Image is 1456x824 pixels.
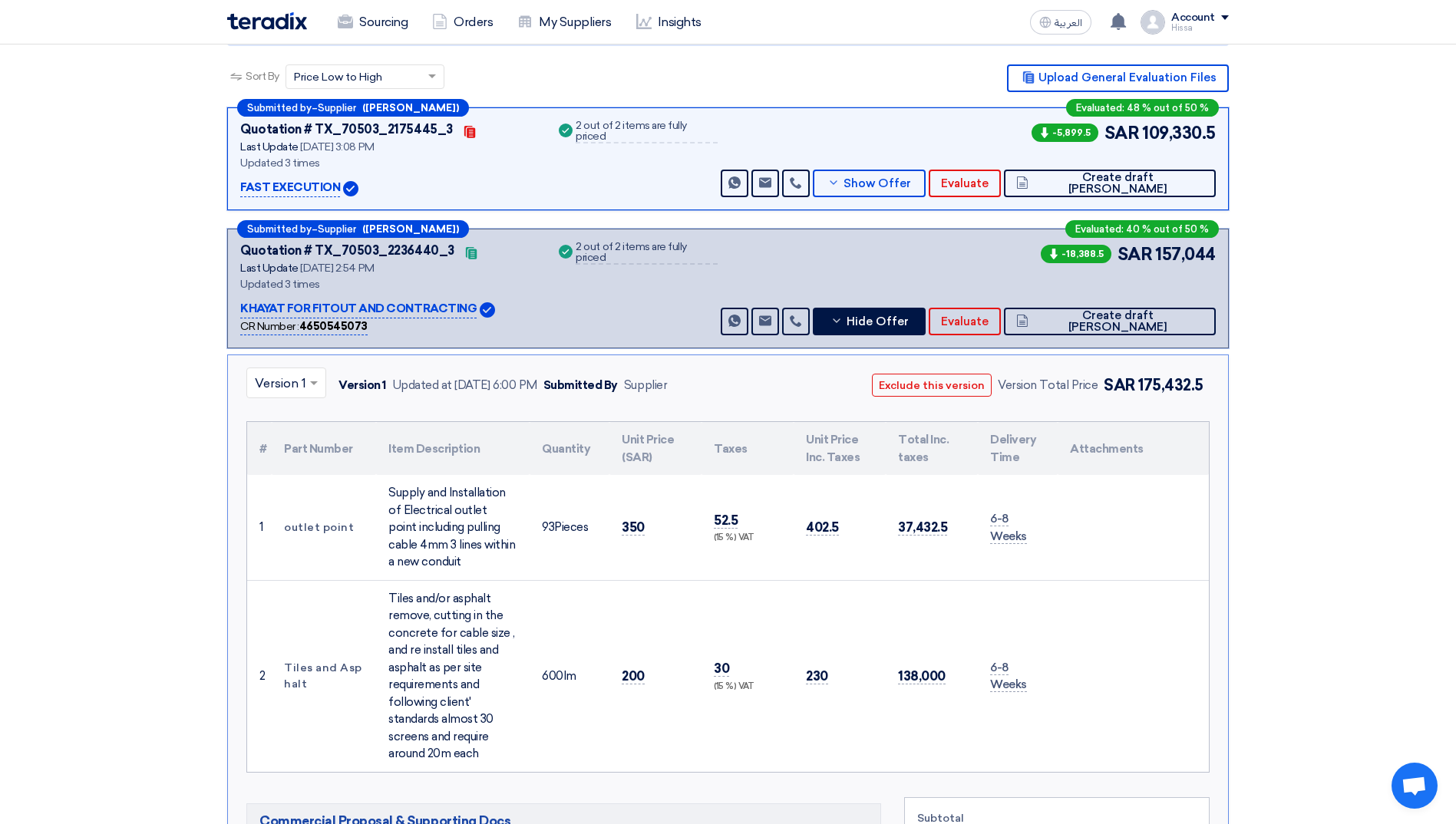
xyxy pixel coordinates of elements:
span: Supplier [318,103,356,113]
a: Orders [420,5,505,39]
span: 600 [542,669,563,683]
span: 200 [622,668,645,684]
span: 175,432.5 [1138,376,1203,394]
button: Create draft [PERSON_NAME] [1004,170,1216,197]
th: Delivery Time [978,422,1058,475]
div: (15 %) VAT [714,681,781,694]
span: 93 [542,520,554,534]
span: Evaluate [941,316,989,328]
span: 52.5 [714,513,738,529]
th: Quantity [530,422,609,475]
a: Insights [624,5,714,39]
span: Show Offer [844,178,911,190]
div: Version 1 [338,377,386,394]
div: Updated 3 times [240,155,537,171]
span: SAR [1104,376,1135,394]
span: 230 [806,668,828,684]
div: (15 %) VAT [714,532,781,545]
span: Hide Offer [847,316,909,328]
button: العربية [1030,10,1091,35]
td: Tiles and Asphalt [272,580,376,772]
div: Version Total Price [998,377,1098,394]
b: ([PERSON_NAME]) [362,224,459,234]
span: -18,388.5 [1041,245,1111,263]
p: KHAYAT FOR FITOUT AND CONTRACTING [240,300,477,318]
th: Item Description [376,422,530,475]
span: Supplier [318,224,356,234]
img: Verified Account [480,302,495,318]
span: 37,432.5 [898,519,947,536]
div: Quotation # TX_70503_2236440_3 [240,242,454,260]
button: Upload General Evaluation Files [1007,64,1229,92]
div: Submitted By [543,377,618,394]
button: Hide Offer [813,308,926,335]
span: [DATE] 3:08 PM [300,140,374,153]
button: Evaluate [929,308,1001,335]
span: 30 [714,661,729,677]
span: Last Update [240,262,299,275]
th: Part Number [272,422,376,475]
span: 402.5 [806,519,839,536]
span: Create draft [PERSON_NAME] [1032,172,1203,195]
div: CR Number : [240,318,368,335]
div: Quotation # TX_70503_2175445_3 [240,120,453,139]
td: Pieces [530,475,609,580]
img: Teradix logo [227,12,307,30]
div: Supply and Installation of Electrical outlet point including pulling cable 4mm 3 lines within a n... [388,484,517,571]
span: [DATE] 2:54 PM [300,262,374,275]
span: 109,330.5 [1142,120,1216,146]
span: Submitted by [247,224,312,234]
div: Tiles and/or asphalt remove, cutting in the concrete for cable size , and re install tiles and as... [388,590,517,763]
div: Supplier [624,377,667,394]
div: – [237,220,469,238]
p: FAST EXECUTION [240,179,340,197]
th: Unit Price (SAR) [609,422,702,475]
span: 138,000 [898,668,946,684]
div: – [237,99,469,117]
button: Show Offer [813,170,926,197]
th: Taxes [702,422,794,475]
div: Account [1171,12,1215,25]
span: Create draft [PERSON_NAME] [1032,310,1203,333]
b: ([PERSON_NAME]) [362,103,459,113]
button: Evaluate [929,170,1001,197]
th: Attachments [1058,422,1209,475]
img: Verified Account [343,181,358,196]
a: Sourcing [325,5,420,39]
button: Exclude this version [872,374,992,397]
a: Open chat [1392,763,1438,809]
span: 6-8 Weeks [990,512,1027,544]
div: Evaluated: 48 % out of 50 % [1066,99,1219,117]
th: # [247,422,272,475]
td: 1 [247,475,272,580]
td: outlet point [272,475,376,580]
td: 2 [247,580,272,772]
th: Total Inc. taxes [886,422,978,475]
span: العربية [1055,18,1082,28]
div: Evaluated: 40 % out of 50 % [1065,220,1219,238]
div: 2 out of 2 items are fully priced [576,242,718,265]
b: 4650545073 [299,320,368,333]
div: Updated 3 times [240,276,537,292]
span: 6-8 Weeks [990,661,1027,693]
span: SAR [1118,242,1153,267]
span: Submitted by [247,103,312,113]
img: profile_test.png [1141,10,1165,35]
th: Unit Price Inc. Taxes [794,422,886,475]
span: Evaluate [941,178,989,190]
span: 157,044 [1155,242,1216,267]
div: Hissa [1171,24,1229,32]
span: -5,899.5 [1032,124,1098,142]
td: lm [530,580,609,772]
span: Sort By [246,68,279,84]
a: My Suppliers [505,5,623,39]
span: Last Update [240,140,299,153]
button: Create draft [PERSON_NAME] [1004,308,1216,335]
span: SAR [1104,120,1140,146]
span: 350 [622,519,645,536]
span: Price Low to High [294,69,382,85]
div: Updated at [DATE] 6:00 PM [392,377,537,394]
div: 2 out of 2 items are fully priced [576,120,718,143]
